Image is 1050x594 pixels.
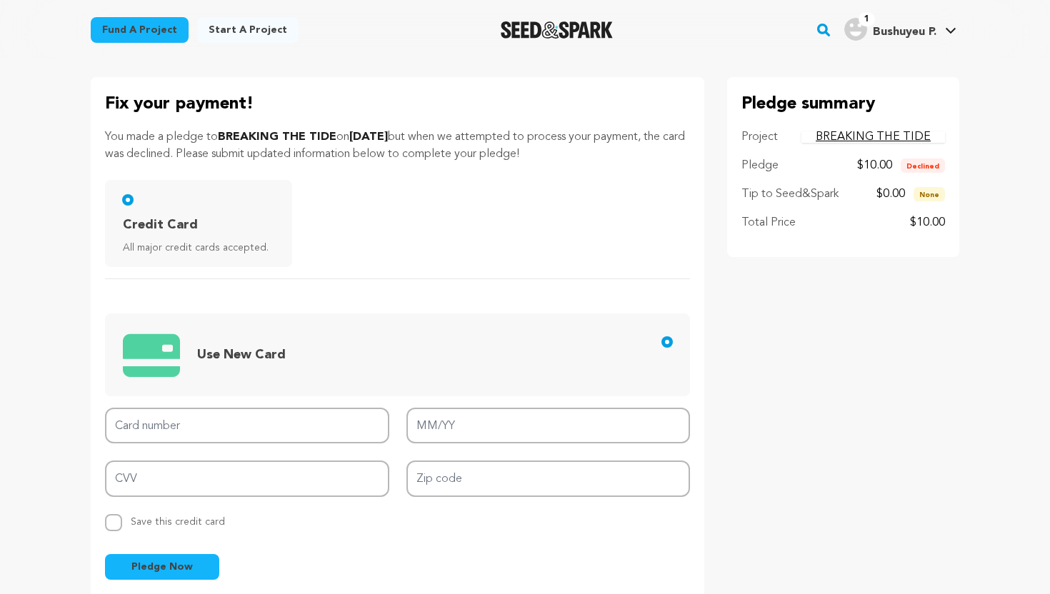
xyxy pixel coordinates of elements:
[910,214,945,231] p: $10.00
[131,511,225,527] span: Save this credit card
[501,21,613,39] a: Seed&Spark Homepage
[901,158,945,173] span: Declined
[218,131,336,143] span: BREAKING THE TIDE
[123,326,180,384] img: credit card icons
[501,21,613,39] img: Seed&Spark Logo Dark Mode
[741,129,778,146] p: Project
[844,18,867,41] img: user.png
[741,91,945,117] p: Pledge summary
[105,554,219,580] button: Pledge Now
[801,131,945,143] a: BREAKING THE TIDE
[105,129,690,163] p: You made a pledge to on but when we attempted to process your payment, the card was declined. Ple...
[105,91,690,117] p: Fix your payment!
[841,15,959,45] span: Bushuyeu P.'s Profile
[873,26,936,38] span: Bushuyeu P.
[841,15,959,41] a: Bushuyeu P.'s Profile
[844,18,936,41] div: Bushuyeu P.'s Profile
[105,408,389,444] input: Card number
[859,12,875,26] span: 1
[197,17,299,43] a: Start a project
[741,186,839,203] p: Tip to Seed&Spark
[197,348,286,361] span: Use New Card
[131,560,193,574] span: Pledge Now
[349,131,388,143] span: [DATE]
[123,215,198,235] span: Credit Card
[105,460,389,497] input: CVV
[91,17,189,43] a: Fund a project
[857,160,892,171] span: $10.00
[914,187,945,201] span: None
[876,188,905,200] span: $0.00
[741,214,796,231] p: Total Price
[741,157,779,174] p: Pledge
[406,408,691,444] input: MM/YY
[123,241,280,255] span: All major credit cards accepted.
[406,460,691,497] input: Zip code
